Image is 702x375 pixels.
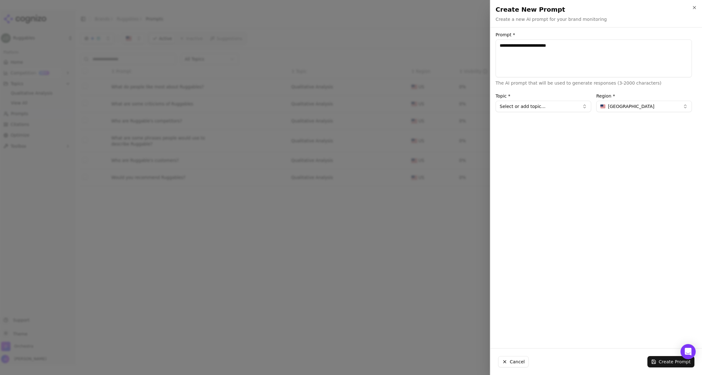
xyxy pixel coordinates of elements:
h2: Create New Prompt [496,5,697,14]
p: The AI prompt that will be used to generate responses (3-2000 characters) [496,80,692,86]
span: [GEOGRAPHIC_DATA] [608,103,654,110]
label: Topic * [496,94,591,98]
label: Prompt * [496,33,692,37]
button: Cancel [498,356,529,367]
p: Create a new AI prompt for your brand monitoring [496,16,607,22]
label: Region * [596,94,692,98]
img: United States [600,104,605,108]
button: Select or add topic... [496,101,591,112]
button: Create Prompt [647,356,694,367]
